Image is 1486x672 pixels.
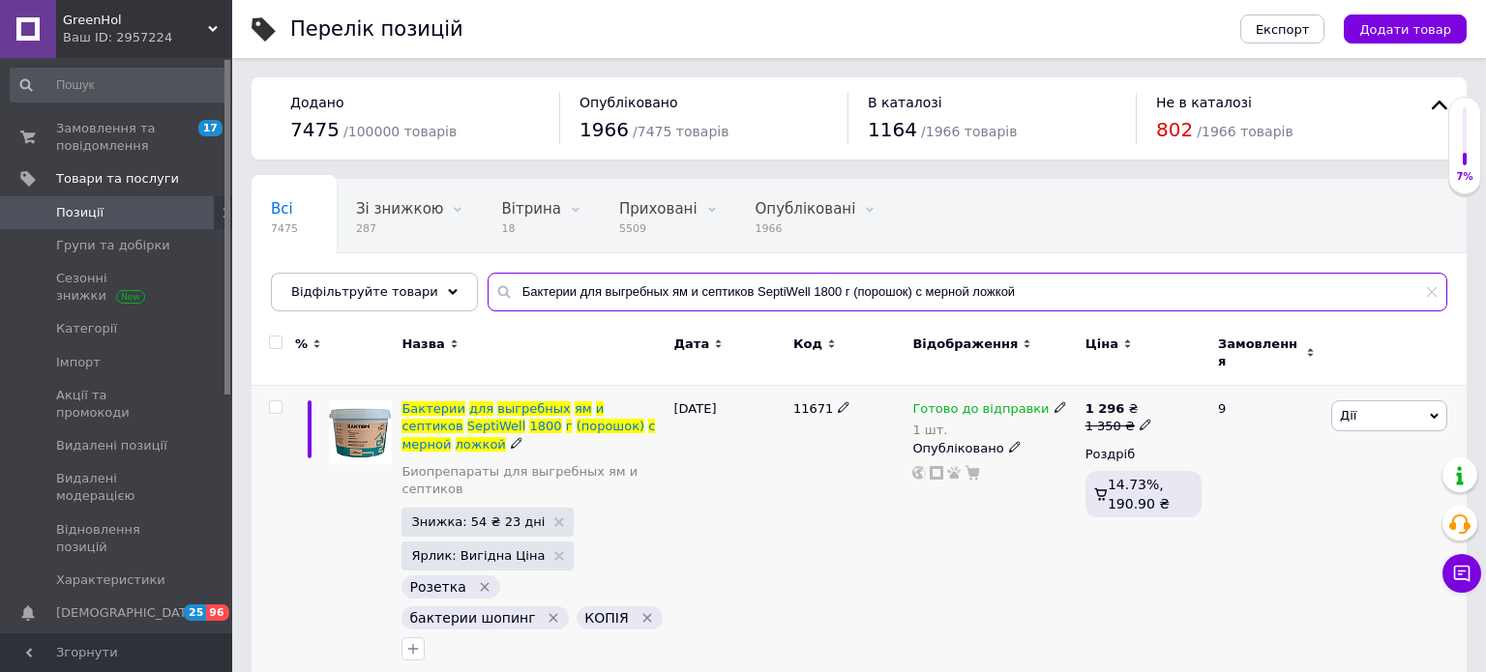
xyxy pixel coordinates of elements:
span: 18 [501,221,560,236]
span: Видалені модерацією [56,470,179,505]
div: 1 шт. [912,423,1066,437]
span: Назва [401,336,444,353]
span: [DEMOGRAPHIC_DATA] [56,604,199,622]
span: Знижка: 54 ₴ 23 дні [411,515,545,528]
span: Зі знижкою [356,200,443,218]
span: 1966 [756,221,856,236]
button: Чат з покупцем [1442,554,1481,593]
span: Товари та послуги [56,170,179,188]
b: 1 296 [1085,401,1125,416]
span: Знижка закінчилась [271,274,426,291]
span: 11671 [793,401,833,416]
span: Відфільтруйте товари [291,284,438,299]
input: Пошук [10,68,228,102]
a: БактериидлявыгребныхямисептиковSeptiWell1800г(порошок)смернойложкой [401,401,655,451]
span: GreenHol [63,12,208,29]
span: 14.73%, 190.90 ₴ [1108,477,1170,511]
span: Додати товар [1359,22,1451,37]
span: / 1966 товарів [1197,124,1293,139]
svg: Видалити мітку [546,610,561,626]
div: Перелік позицій [290,19,463,40]
span: ям [575,401,592,416]
span: / 7475 товарів [633,124,728,139]
span: 25 [184,604,206,621]
span: Всі [271,200,293,218]
span: Групи та добірки [56,237,170,254]
span: Позиції [56,204,104,221]
span: г [566,419,573,433]
button: Експорт [1240,15,1325,44]
span: мерной [401,437,451,452]
span: 17 [198,120,223,136]
span: Ціна [1085,336,1118,353]
span: Імпорт [56,354,101,371]
span: 7475 [271,221,298,236]
span: Ярлик: Вигідна Ціна [411,549,545,562]
span: Замовлення та повідомлення [56,120,179,155]
span: Опубліковано [580,95,678,110]
span: Сезонні знижки [56,270,179,305]
span: КОПІЯ [584,610,628,626]
span: / 100000 товарів [343,124,457,139]
span: Опубліковані [756,200,856,218]
a: Биопрепараты для выгребных ям и септиков [401,463,664,498]
span: Дії [1340,408,1356,423]
span: 802 [1156,118,1193,141]
span: Категорії [56,320,117,337]
span: септиков [401,419,462,433]
span: 287 [356,221,443,236]
span: % [295,336,308,353]
svg: Видалити мітку [477,579,492,595]
span: Готово до відправки [912,401,1049,422]
input: Пошук по назві позиції, артикулу і пошуковим запитам [488,273,1447,311]
span: Експорт [1256,22,1310,37]
div: 7% [1449,170,1480,184]
span: (порошок) [577,419,645,433]
span: 1966 [580,118,629,141]
span: выгребных [497,401,570,416]
span: / 1966 товарів [921,124,1017,139]
span: Відображення [912,336,1018,353]
span: 5509 [619,221,698,236]
span: Видалені позиції [56,437,167,454]
span: Дата [674,336,710,353]
span: Приховані [619,200,698,218]
img: Бактерии для выгребных ям и септиков SeptiWell 1800 г (порошок) с мерной ложкой [329,400,392,463]
span: Відновлення позицій [56,521,179,556]
span: Додано [290,95,343,110]
span: SeptiWell [467,419,526,433]
span: ложкой [456,437,506,452]
span: 1800 [529,419,561,433]
span: Розетка [409,579,465,595]
span: с [648,419,655,433]
span: 96 [206,604,228,621]
span: Акції та промокоди [56,387,179,422]
div: Ваш ID: 2957224 [63,29,232,46]
span: 1164 [868,118,917,141]
span: и [596,401,604,416]
svg: Видалити мітку [639,610,655,626]
span: Не в каталозі [1156,95,1252,110]
div: ₴ [1085,400,1152,418]
button: Додати товар [1344,15,1467,44]
span: Замовлення [1218,336,1301,370]
div: 1 350 ₴ [1085,418,1152,435]
div: Роздріб [1085,446,1202,463]
span: 7475 [290,118,340,141]
span: Вітрина [501,200,560,218]
span: для [469,401,493,416]
span: бактерии шопинг [409,610,535,626]
span: Бактерии [401,401,464,416]
span: В каталозі [868,95,942,110]
div: Опубліковано [912,440,1075,457]
span: Код [793,336,822,353]
span: Характеристики [56,571,165,589]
